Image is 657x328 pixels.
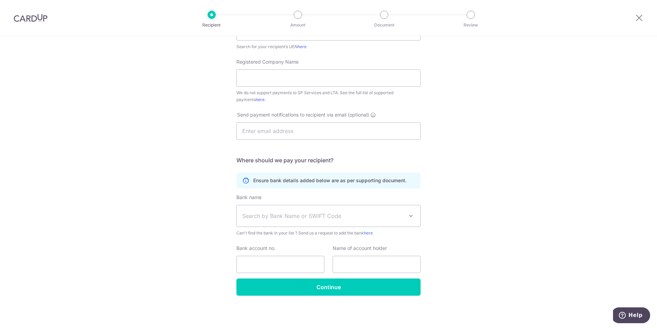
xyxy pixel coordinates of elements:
div: Search for your recipient’s UEN [236,43,421,50]
p: Document [359,22,410,29]
label: Name of account holder [333,245,387,252]
span: Help [15,5,30,11]
p: Recipient [186,22,237,29]
a: here [298,44,307,49]
p: Amount [272,22,323,29]
span: Send payment notifications to recipient via email (optional) [237,111,369,118]
p: Review [445,22,496,29]
span: Can't find the bank in your list ? Send us a request to add the bank [236,230,421,237]
label: Bank name [236,194,261,201]
input: Enter email address [236,122,421,140]
a: here [256,97,265,102]
img: CardUp [14,14,47,22]
h5: Where should we pay your recipient? [236,156,421,164]
iframe: Opens a widget where you can find more information [613,307,650,325]
span: Search by Bank Name or SWIFT Code [242,212,404,220]
input: Continue [236,278,421,296]
span: Registered Company Name [236,59,299,65]
p: Ensure bank details added below are as per supporting document. [253,177,407,184]
a: here [364,230,373,236]
label: Bank account no. [236,245,276,252]
div: We do not support payments to SP Services and LTA. See the full list of supported payments . [236,89,421,103]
